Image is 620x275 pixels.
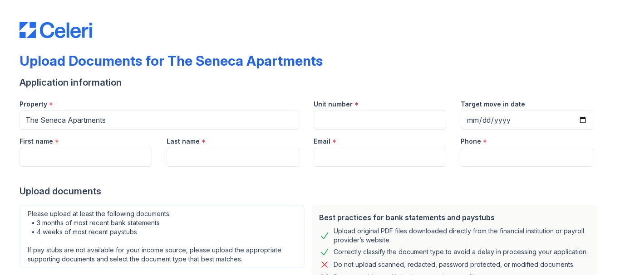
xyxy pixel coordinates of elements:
[319,212,590,223] div: Best practices for bank statements and paystubs
[461,137,481,146] label: Phone
[461,100,525,109] label: Target move in date
[20,137,53,146] label: First name
[314,100,353,109] label: Unit number
[334,246,588,257] div: Correctly classify the document type to avoid a delay in processing your application.
[314,137,330,146] label: Email
[334,227,590,245] div: Upload original PDF files downloaded directly from the financial institution or payroll provider’...
[20,76,600,89] div: Application information
[20,185,600,198] div: Upload documents
[20,22,92,38] img: CE_Logo_Blue-a8612792a0a2168367f1c8372b55b34899dd931a85d93a1a3d3e32e68fde9ad4.png
[20,53,323,69] div: Upload Documents for The Seneca Apartments
[334,259,575,270] div: Do not upload scanned, redacted, password protected, or modified documents.
[20,100,47,109] label: Property
[20,205,305,268] div: Please upload at least the following documents: • 3 months of most recent bank statements • 4 wee...
[167,137,200,146] label: Last name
